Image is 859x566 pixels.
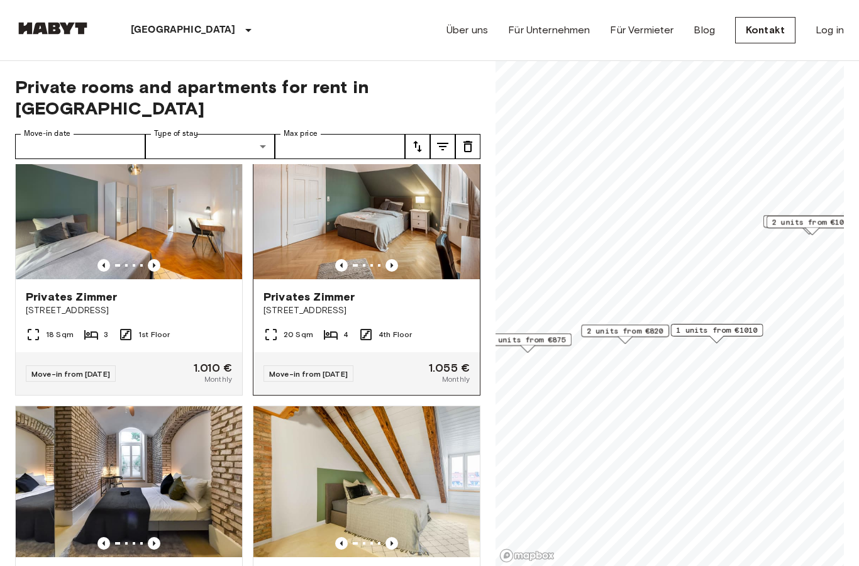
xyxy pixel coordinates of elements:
a: Marketing picture of unit DE-02-007-007-02HFPrevious imagePrevious imagePrivates Zimmer[STREET_AD... [15,128,243,396]
a: Blog [694,23,715,38]
a: Marketing picture of unit DE-02-007-001-03HFPrevious imagePrevious imagePrivates Zimmer[STREET_AD... [253,128,480,396]
div: Map marker [581,325,669,344]
img: Marketing picture of unit DE-02-007-007-02HF [16,128,242,279]
a: Für Vermieter [610,23,673,38]
button: Previous image [148,259,160,272]
span: 20 Sqm [284,329,313,340]
img: Marketing picture of unit DE-02-008-003-03HF [253,406,480,557]
span: 18 Sqm [46,329,74,340]
span: Monthly [204,374,232,385]
span: Move-in from [DATE] [269,369,348,379]
span: [STREET_ADDRESS] [26,304,232,317]
img: Marketing picture of unit DE-02-007-001-03HF [253,128,480,279]
span: 1.010 € [194,362,232,374]
div: Map marker [767,216,859,235]
button: tune [430,134,455,159]
a: Log in [816,23,844,38]
span: 1 units from €875 [489,334,566,345]
button: Previous image [335,537,348,550]
label: Move-in date [24,128,70,139]
a: Für Unternehmen [508,23,590,38]
label: Type of stay [154,128,198,139]
a: Über uns [446,23,488,38]
span: Privates Zimmer [263,289,355,304]
div: Map marker [763,215,856,235]
div: Map marker [484,333,572,353]
button: Previous image [385,537,398,550]
button: Previous image [97,537,110,550]
span: 1st Floor [138,329,170,340]
button: Previous image [97,259,110,272]
span: Private rooms and apartments for rent in [GEOGRAPHIC_DATA] [15,76,480,119]
span: Move-in from [DATE] [31,369,110,379]
span: [STREET_ADDRESS] [263,304,470,317]
button: tune [455,134,480,159]
span: 4 [343,329,348,340]
p: [GEOGRAPHIC_DATA] [131,23,236,38]
span: 4th Floor [379,329,412,340]
button: Previous image [385,259,398,272]
input: Choose date [15,134,145,159]
span: Monthly [442,374,470,385]
span: 2 units from €1000 [772,216,853,228]
a: Kontakt [735,17,795,43]
label: Max price [284,128,318,139]
span: 3 [104,329,108,340]
span: Privates Zimmer [26,289,117,304]
span: 1.055 € [429,362,470,374]
span: 1 units from €1010 [677,325,758,336]
button: tune [405,134,430,159]
div: Map marker [671,324,763,343]
button: Previous image [335,259,348,272]
span: 2 units from €820 [587,325,663,336]
img: Marketing picture of unit DE-02-013-002-03HF [16,406,242,557]
a: Mapbox logo [499,548,555,563]
img: Habyt [15,22,91,35]
button: Previous image [148,537,160,550]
